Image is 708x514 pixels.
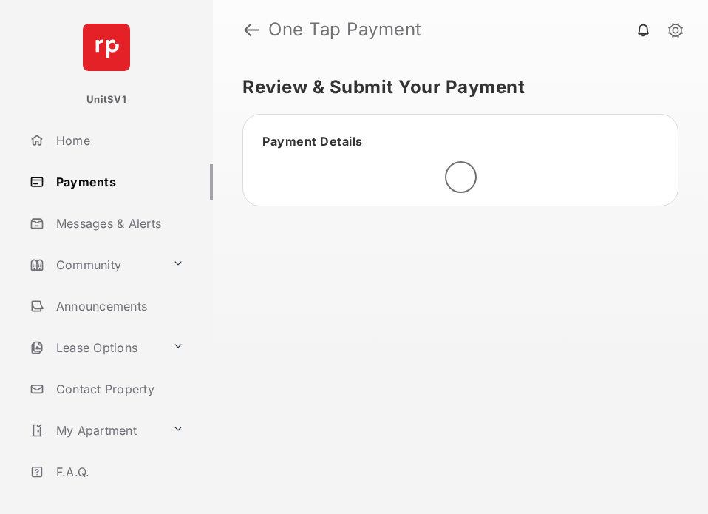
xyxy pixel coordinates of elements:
a: Contact Property [24,371,213,407]
img: svg+xml;base64,PHN2ZyB4bWxucz0iaHR0cDovL3d3dy53My5vcmcvMjAwMC9zdmciIHdpZHRoPSI2NCIgaGVpZ2h0PSI2NC... [83,24,130,71]
p: UnitSV1 [86,92,126,107]
h5: Review & Submit Your Payment [242,78,667,96]
a: Announcements [24,288,213,324]
a: Payments [24,164,213,200]
a: Messages & Alerts [24,206,213,241]
strong: One Tap Payment [268,21,684,38]
span: Payment Details [262,134,363,149]
a: My Apartment [24,413,166,448]
a: F.A.Q. [24,454,213,490]
a: Home [24,123,213,158]
a: Community [24,247,166,283]
a: Lease Options [24,330,166,365]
